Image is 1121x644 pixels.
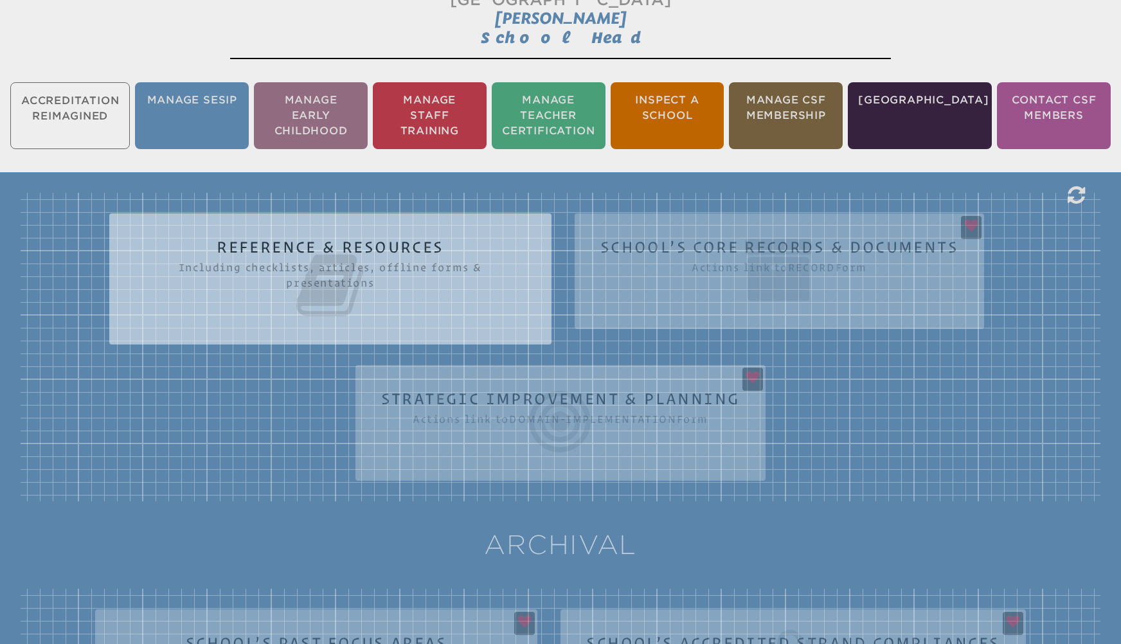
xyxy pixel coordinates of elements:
[254,82,368,149] li: Manage Early Childhood
[135,82,249,149] li: Manage SESIP
[481,28,641,46] span: School Head
[495,9,627,28] span: [PERSON_NAME]
[997,82,1111,149] li: Contact CSF Members
[611,82,724,149] li: Inspect a School
[729,82,843,149] li: Manage CSF Membership
[848,82,992,149] li: [GEOGRAPHIC_DATA]
[135,239,526,321] h2: Reference & Resources
[492,82,605,149] li: Manage Teacher Certification
[373,82,487,149] li: Manage Staff Training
